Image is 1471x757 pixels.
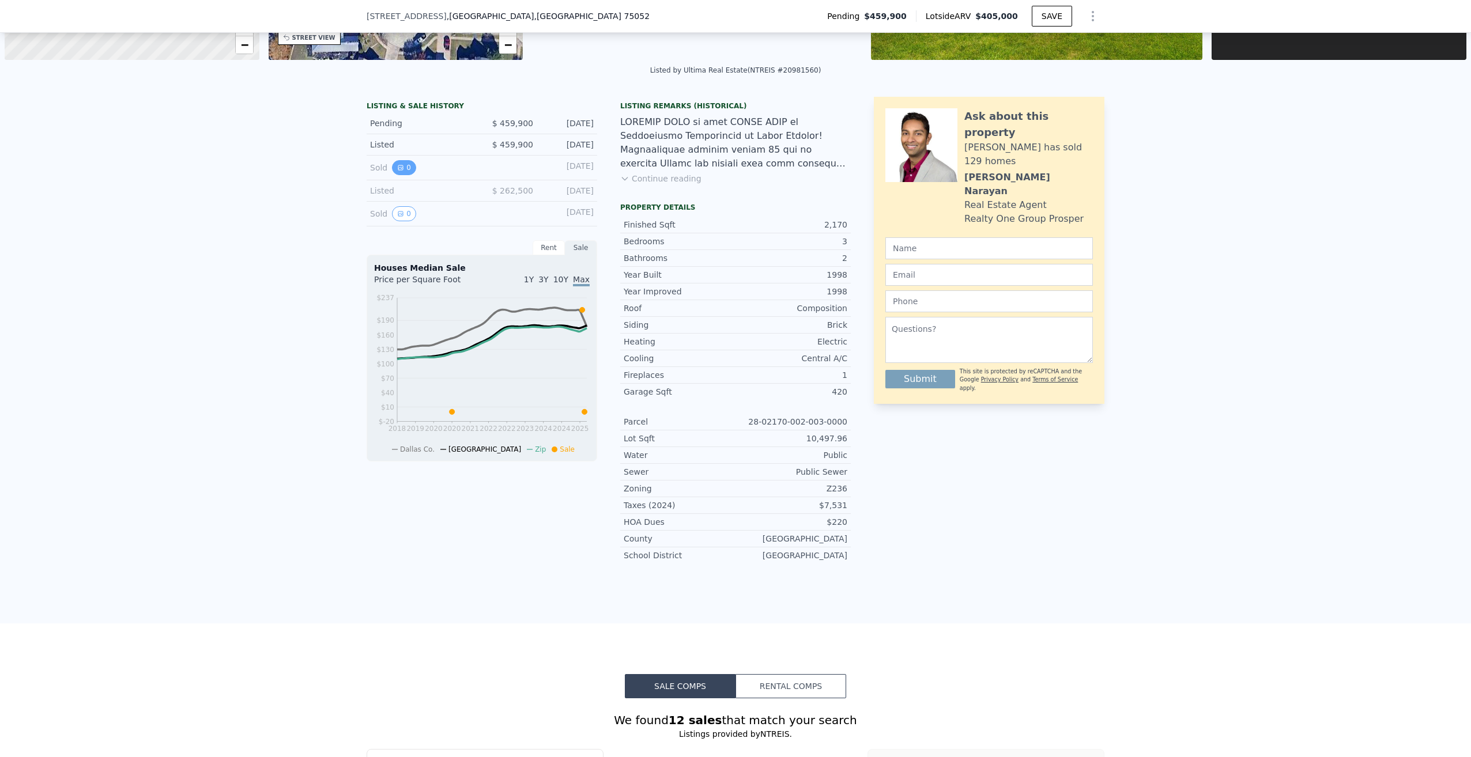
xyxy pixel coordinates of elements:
[367,101,597,113] div: LISTING & SALE HISTORY
[624,483,735,494] div: Zoning
[624,236,735,247] div: Bedrooms
[735,499,847,511] div: $7,531
[367,728,1104,740] div: Listings provided by NTREIS .
[448,445,521,453] span: [GEOGRAPHIC_DATA]
[735,269,847,281] div: 1998
[379,418,394,426] tspan: $-20
[624,319,735,331] div: Siding
[1032,376,1078,383] a: Terms of Service
[735,674,846,698] button: Rental Comps
[981,376,1019,383] a: Privacy Policy
[624,466,735,478] div: Sewer
[735,236,847,247] div: 3
[542,160,594,175] div: [DATE]
[367,712,1104,728] div: We found that match your search
[864,10,907,22] span: $459,900
[504,37,512,52] span: −
[392,160,416,175] button: View historical data
[425,425,443,433] tspan: 2020
[571,425,589,433] tspan: 2025
[447,10,650,22] span: , [GEOGRAPHIC_DATA]
[1032,6,1072,27] button: SAVE
[964,108,1093,141] div: Ask about this property
[885,290,1093,312] input: Phone
[827,10,864,22] span: Pending
[735,550,847,561] div: [GEOGRAPHIC_DATA]
[492,140,533,149] span: $ 459,900
[370,139,473,150] div: Listed
[926,10,975,22] span: Lotside ARV
[534,425,552,433] tspan: 2024
[1081,5,1104,28] button: Show Options
[624,433,735,444] div: Lot Sqft
[538,275,548,284] span: 3Y
[735,302,847,314] div: Composition
[370,185,473,196] div: Listed
[624,516,735,528] div: HOA Dues
[553,275,568,284] span: 10Y
[964,212,1084,226] div: Realty One Group Prosper
[480,425,497,433] tspan: 2022
[240,37,248,52] span: −
[376,316,394,324] tspan: $190
[443,425,461,433] tspan: 2020
[553,425,571,433] tspan: 2024
[542,139,594,150] div: [DATE]
[735,533,847,544] div: [GEOGRAPHIC_DATA]
[533,240,565,255] div: Rent
[370,118,473,129] div: Pending
[392,206,416,221] button: View historical data
[370,206,473,221] div: Sold
[499,36,516,54] a: Zoom out
[624,550,735,561] div: School District
[625,674,735,698] button: Sale Comps
[534,12,650,21] span: , [GEOGRAPHIC_DATA] 75052
[735,353,847,364] div: Central A/C
[374,262,590,274] div: Houses Median Sale
[624,219,735,230] div: Finished Sqft
[975,12,1018,21] span: $405,000
[735,386,847,398] div: 420
[381,389,394,397] tspan: $40
[735,416,847,427] div: 28-02170-002-003-0000
[565,240,597,255] div: Sale
[542,185,594,196] div: [DATE]
[406,425,424,433] tspan: 2019
[624,252,735,264] div: Bathrooms
[236,36,253,54] a: Zoom out
[624,499,735,511] div: Taxes (2024)
[964,198,1047,212] div: Real Estate Agent
[735,369,847,381] div: 1
[367,10,447,22] span: [STREET_ADDRESS]
[624,302,735,314] div: Roof
[735,516,847,528] div: $220
[735,336,847,347] div: Electric
[885,237,1093,259] input: Name
[492,119,533,128] span: $ 459,900
[381,403,394,411] tspan: $10
[542,206,594,221] div: [DATE]
[400,445,435,453] span: Dallas Co.
[964,171,1093,198] div: [PERSON_NAME] Narayan
[624,369,735,381] div: Fireplaces
[960,368,1093,392] div: This site is protected by reCAPTCHA and the Google and apply.
[535,445,546,453] span: Zip
[542,118,594,129] div: [DATE]
[624,449,735,461] div: Water
[573,275,590,286] span: Max
[492,186,533,195] span: $ 262,500
[885,264,1093,286] input: Email
[620,173,701,184] button: Continue reading
[624,386,735,398] div: Garage Sqft
[376,360,394,368] tspan: $100
[498,425,516,433] tspan: 2022
[524,275,534,284] span: 1Y
[669,713,722,727] strong: 12 sales
[885,370,955,388] button: Submit
[620,203,851,212] div: Property details
[735,466,847,478] div: Public Sewer
[964,141,1093,168] div: [PERSON_NAME] has sold 129 homes
[735,252,847,264] div: 2
[516,425,534,433] tspan: 2023
[620,115,851,171] div: LOREMIP DOLO si amet CONSE ADIP el Seddoeiusmo Temporincid ut Labor Etdolor! Magnaaliquae adminim...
